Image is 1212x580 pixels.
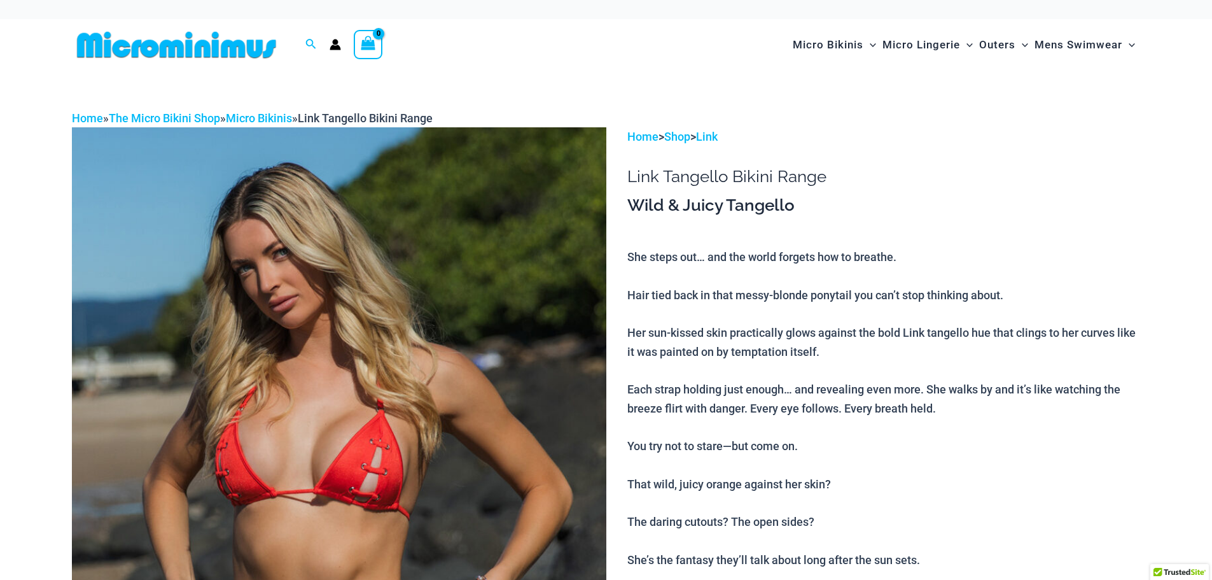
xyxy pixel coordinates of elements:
[226,111,292,125] a: Micro Bikinis
[627,195,1140,216] h3: Wild & Juicy Tangello
[790,25,879,64] a: Micro BikinisMenu ToggleMenu Toggle
[109,111,220,125] a: The Micro Bikini Shop
[305,37,317,53] a: Search icon link
[1015,29,1028,61] span: Menu Toggle
[330,39,341,50] a: Account icon link
[879,25,976,64] a: Micro LingerieMenu ToggleMenu Toggle
[354,30,383,59] a: View Shopping Cart, empty
[1122,29,1135,61] span: Menu Toggle
[664,130,690,143] a: Shop
[882,29,960,61] span: Micro Lingerie
[960,29,973,61] span: Menu Toggle
[976,25,1031,64] a: OutersMenu ToggleMenu Toggle
[1031,25,1138,64] a: Mens SwimwearMenu ToggleMenu Toggle
[1034,29,1122,61] span: Mens Swimwear
[788,24,1141,66] nav: Site Navigation
[696,130,718,143] a: Link
[863,29,876,61] span: Menu Toggle
[979,29,1015,61] span: Outers
[793,29,863,61] span: Micro Bikinis
[627,127,1140,146] p: > >
[72,31,281,59] img: MM SHOP LOGO FLAT
[72,111,103,125] a: Home
[627,167,1140,187] h1: Link Tangello Bikini Range
[627,130,658,143] a: Home
[298,111,433,125] span: Link Tangello Bikini Range
[72,111,433,125] span: » » »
